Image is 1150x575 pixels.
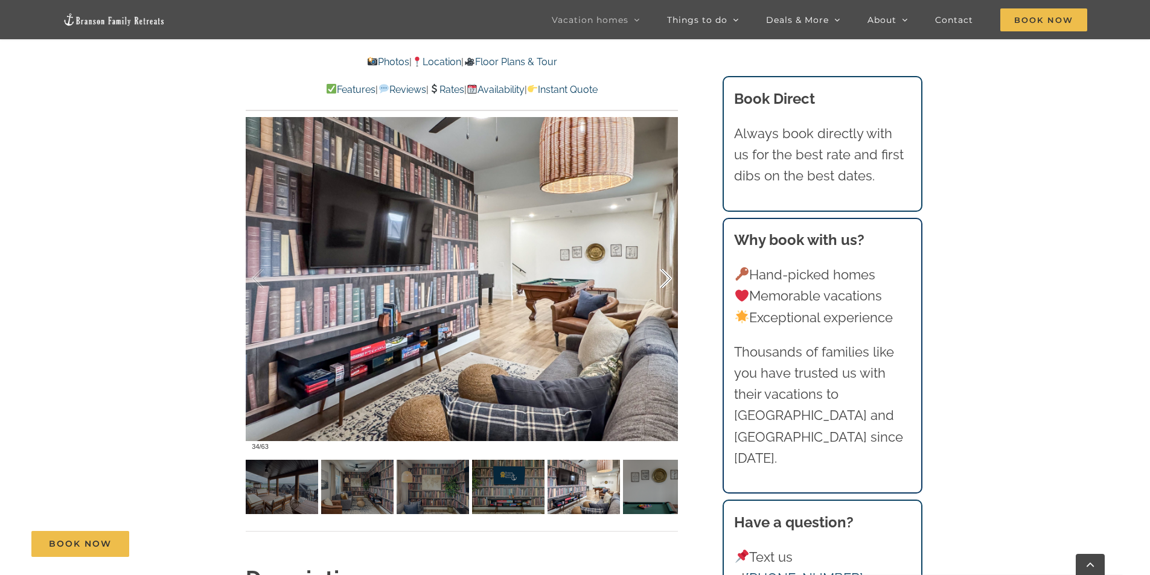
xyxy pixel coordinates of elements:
[734,90,815,107] b: Book Direct
[735,289,749,302] img: ❤️
[63,13,165,27] img: Branson Family Retreats Logo
[528,84,537,94] img: 👉
[246,82,678,98] p: | | | |
[1000,8,1087,31] span: Book Now
[735,310,749,323] img: 🌟
[429,84,464,95] a: Rates
[246,54,678,70] p: | |
[734,513,854,531] strong: Have a question?
[867,16,896,24] span: About
[464,56,557,68] a: Floor Plans & Tour
[246,460,318,514] img: Claymore-Cottage-lake-view-pool-vacation-rental-1159-scaled.jpg-nggid041159-ngg0dyn-120x90-00f0w0...
[31,531,129,557] a: Book Now
[734,342,910,469] p: Thousands of families like you have trusted us with their vacations to [GEOGRAPHIC_DATA] and [GEO...
[368,57,377,66] img: 📸
[734,123,910,187] p: Always book directly with us for the best rate and first dibs on the best dates.
[623,460,695,514] img: Claymore-Cottage-lake-view-pool-vacation-rental-1135-scaled.jpg-nggid041137-ngg0dyn-120x90-00f0w0...
[379,84,389,94] img: 💬
[472,460,545,514] img: Claymore-Cottage-at-Table-Rock-Lake-Branson-Missouri-1420-Edit-scaled.jpg-nggid041808-ngg0dyn-120...
[49,539,112,549] span: Book Now
[429,84,439,94] img: 💲
[378,84,426,95] a: Reviews
[327,84,336,94] img: ✅
[735,267,749,281] img: 🔑
[326,84,375,95] a: Features
[412,57,422,66] img: 📍
[321,460,394,514] img: Claymore-Cottage-at-Table-Rock-Lake-Branson-Missouri-1415-scaled.jpg-nggid041805-ngg0dyn-120x90-0...
[766,16,829,24] span: Deals & More
[935,16,973,24] span: Contact
[367,56,409,68] a: Photos
[667,16,727,24] span: Things to do
[734,229,910,251] h3: Why book with us?
[397,460,469,514] img: Claymore-Cottage-at-Table-Rock-Lake-Branson-Missouri-1417-scaled.jpg-nggid041806-ngg0dyn-120x90-0...
[467,84,477,94] img: 📆
[412,56,461,68] a: Location
[467,84,525,95] a: Availability
[465,57,474,66] img: 🎥
[552,16,628,24] span: Vacation homes
[527,84,598,95] a: Instant Quote
[548,460,620,514] img: Claymore-Cottage-at-Table-Rock-Lake-Branson-Missouri-1419-scaled.jpg-nggid041807-ngg0dyn-120x90-0...
[734,264,910,328] p: Hand-picked homes Memorable vacations Exceptional experience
